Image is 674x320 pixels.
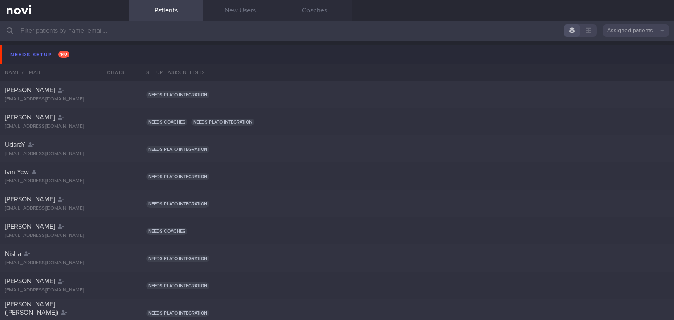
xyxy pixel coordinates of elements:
[5,151,124,157] div: [EMAIL_ADDRESS][DOMAIN_NAME]
[146,173,209,180] span: Needs plato integration
[146,282,209,289] span: Needs plato integration
[5,196,55,203] span: [PERSON_NAME]
[146,228,187,235] span: Needs coaches
[603,24,669,37] button: Assigned patients
[146,146,209,153] span: Needs plato integration
[5,205,124,212] div: [EMAIL_ADDRESS][DOMAIN_NAME]
[5,301,58,316] span: [PERSON_NAME] ([PERSON_NAME])
[141,64,674,81] div: Setup tasks needed
[146,201,209,208] span: Needs plato integration
[5,114,55,121] span: [PERSON_NAME]
[5,96,124,103] div: [EMAIL_ADDRESS][DOMAIN_NAME]
[5,287,124,294] div: [EMAIL_ADDRESS][DOMAIN_NAME]
[5,178,124,184] div: [EMAIL_ADDRESS][DOMAIN_NAME]
[8,49,71,60] div: Needs setup
[146,119,187,126] span: Needs coaches
[5,251,21,257] span: Nisha
[5,233,124,239] div: [EMAIL_ADDRESS][DOMAIN_NAME]
[5,169,29,175] span: Ivin Yew
[5,223,55,230] span: [PERSON_NAME]
[5,124,124,130] div: [EMAIL_ADDRESS][DOMAIN_NAME]
[191,119,254,126] span: Needs plato integration
[96,64,129,81] div: Chats
[5,87,55,93] span: [PERSON_NAME]
[146,310,209,317] span: Needs plato integration
[146,255,209,262] span: Needs plato integration
[58,51,69,58] span: 140
[5,278,55,284] span: [PERSON_NAME]
[146,91,209,98] span: Needs plato integration
[5,260,124,266] div: [EMAIL_ADDRESS][DOMAIN_NAME]
[5,141,25,148] span: UdaraY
